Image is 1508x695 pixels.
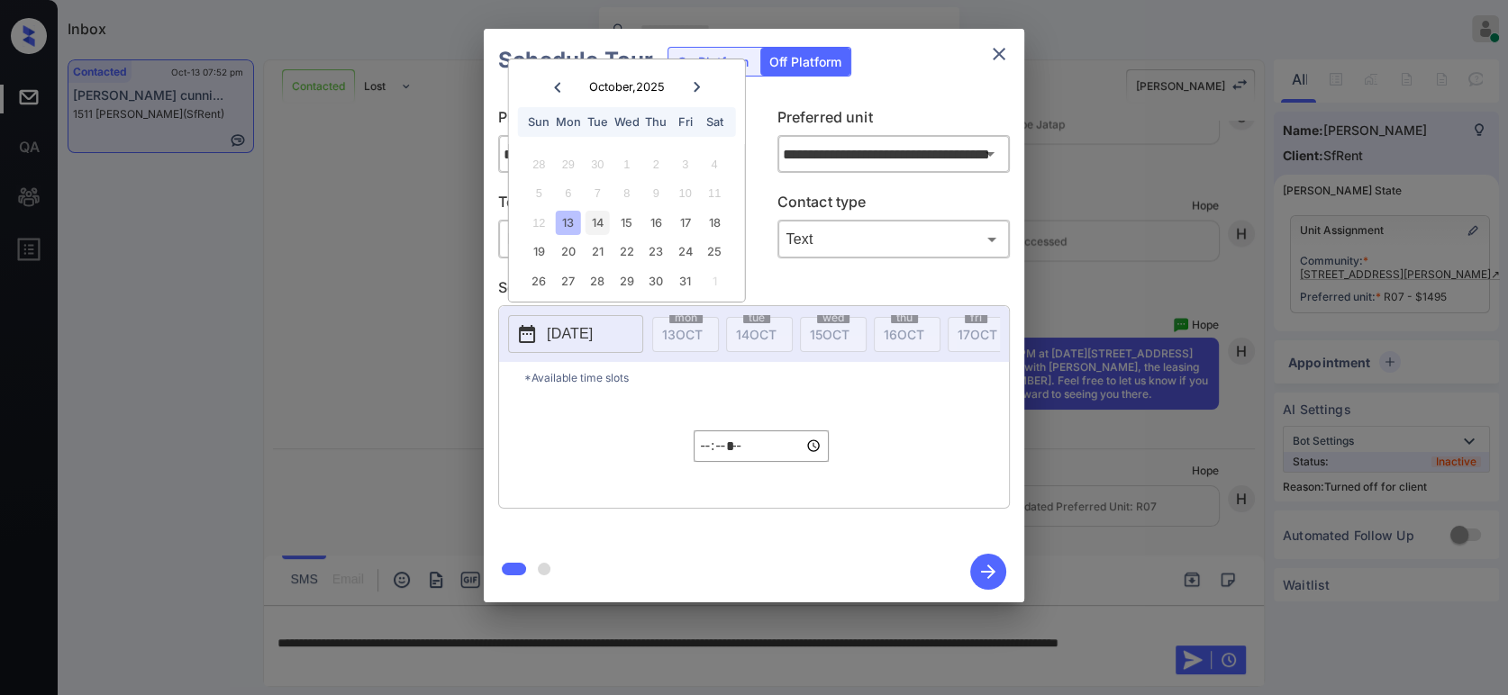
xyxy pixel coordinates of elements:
p: Preferred community [498,106,731,135]
div: Not available Tuesday, October 7th, 2025 [586,181,610,205]
div: On Platform [668,48,758,76]
div: Not available Saturday, October 4th, 2025 [702,152,726,176]
div: October , 2025 [589,80,665,94]
button: [DATE] [508,315,643,353]
div: Choose Saturday, November 1st, 2025 [702,269,726,293]
p: Select slot [498,276,1010,305]
div: Choose Monday, October 27th, 2025 [556,269,580,293]
div: In Person [503,224,727,254]
div: Choose Friday, October 17th, 2025 [673,211,697,235]
div: Choose Tuesday, October 28th, 2025 [586,269,610,293]
p: Tour type [498,191,731,220]
div: Tue [586,110,610,134]
div: Choose Thursday, October 16th, 2025 [644,211,668,235]
p: Contact type [777,191,1011,220]
div: Choose Tuesday, October 14th, 2025 [586,211,610,235]
div: Text [782,224,1006,254]
p: Preferred unit [777,106,1011,135]
div: Choose Wednesday, October 22nd, 2025 [614,239,639,264]
div: Choose Wednesday, October 29th, 2025 [614,269,639,293]
div: Not available Sunday, September 28th, 2025 [527,152,551,176]
div: Not available Thursday, October 2nd, 2025 [644,152,668,176]
div: Thu [644,110,668,134]
div: Choose Thursday, October 30th, 2025 [644,269,668,293]
div: Not available Sunday, October 12th, 2025 [527,211,551,235]
div: Wed [614,110,639,134]
div: Off Platform [760,48,850,76]
div: Not available Tuesday, September 30th, 2025 [586,152,610,176]
div: Not available Thursday, October 9th, 2025 [644,181,668,205]
div: Not available Friday, October 3rd, 2025 [673,152,697,176]
div: Not available Wednesday, October 8th, 2025 [614,181,639,205]
div: Not available Friday, October 10th, 2025 [673,181,697,205]
div: Fri [673,110,697,134]
div: Not available Saturday, October 11th, 2025 [702,181,726,205]
div: off-platform-time-select [694,393,829,499]
div: Choose Friday, October 24th, 2025 [673,239,697,264]
div: month 2025-10 [514,149,739,295]
div: Choose Monday, October 13th, 2025 [556,211,580,235]
p: [DATE] [547,323,593,345]
div: Choose Saturday, October 18th, 2025 [702,211,726,235]
div: Not available Wednesday, October 1st, 2025 [614,152,639,176]
div: Choose Monday, October 20th, 2025 [556,239,580,264]
button: close [981,36,1017,72]
div: Choose Sunday, October 26th, 2025 [527,269,551,293]
div: Choose Tuesday, October 21st, 2025 [586,239,610,264]
h2: Schedule Tour [484,29,668,92]
div: Not available Monday, September 29th, 2025 [556,152,580,176]
p: *Available time slots [524,362,1009,393]
div: Choose Thursday, October 23rd, 2025 [644,239,668,264]
div: Sun [527,110,551,134]
div: Sat [702,110,726,134]
div: Not available Monday, October 6th, 2025 [556,181,580,205]
button: Open [977,141,1003,167]
div: Choose Sunday, October 19th, 2025 [527,239,551,264]
div: Not available Sunday, October 5th, 2025 [527,181,551,205]
div: Choose Wednesday, October 15th, 2025 [614,211,639,235]
div: Mon [556,110,580,134]
div: Choose Friday, October 31st, 2025 [673,269,697,293]
div: Choose Saturday, October 25th, 2025 [702,239,726,264]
